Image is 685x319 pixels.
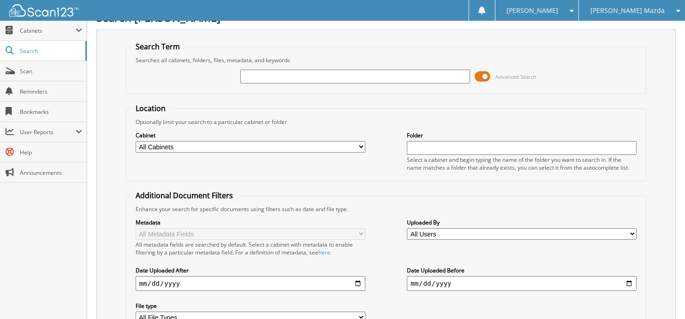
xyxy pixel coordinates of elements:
[407,219,637,226] label: Uploaded By
[20,128,76,136] span: User Reports
[506,8,558,13] span: [PERSON_NAME]
[136,241,365,256] div: All metadata fields are searched by default. Select a cabinet with metadata to enable filtering b...
[136,302,365,310] label: File type
[20,169,82,177] span: Announcements
[136,266,365,274] label: Date Uploaded After
[131,103,170,113] legend: Location
[131,56,641,64] div: Searches all cabinets, folders, files, metadata, and keywords
[131,205,641,213] div: Enhance your search for specific documents using filters such as date and file type.
[20,148,82,156] span: Help
[136,276,365,291] input: start
[131,118,641,126] div: Optionally limit your search to a particular cabinet or folder
[9,4,78,17] img: scan123-logo-white.svg
[495,73,536,80] span: Advanced Search
[590,8,665,13] span: [PERSON_NAME] Mazda
[407,131,637,139] label: Folder
[20,108,82,116] span: Bookmarks
[407,276,637,291] input: end
[407,266,637,274] label: Date Uploaded Before
[136,219,365,226] label: Metadata
[407,156,637,171] div: Select a cabinet and begin typing the name of the folder you want to search in. If the name match...
[20,67,82,75] span: Scan
[131,190,238,201] legend: Additional Document Filters
[20,88,82,95] span: Reminders
[131,41,185,52] legend: Search Term
[136,131,365,139] label: Cabinet
[20,47,81,55] span: Search
[639,275,685,319] iframe: Chat Widget
[318,248,330,256] a: here
[20,27,76,35] span: Cabinets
